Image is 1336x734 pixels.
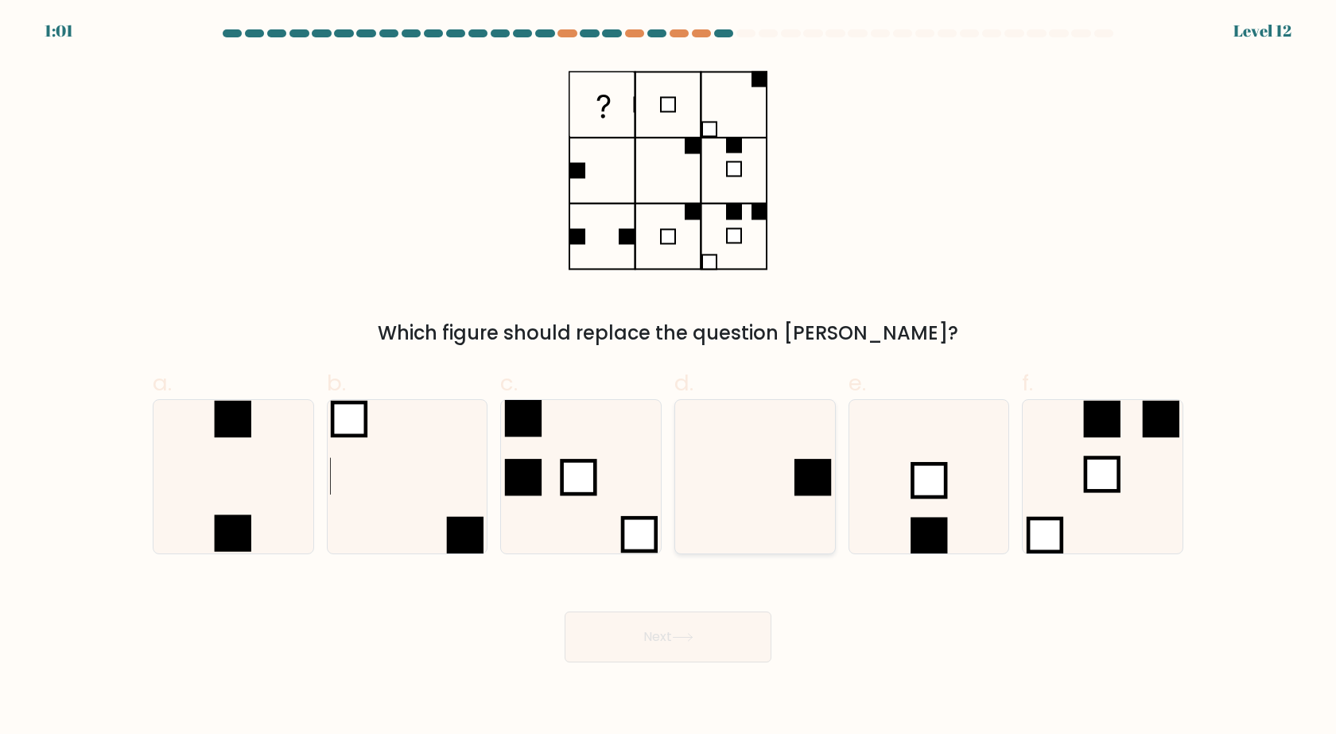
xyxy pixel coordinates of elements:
div: Level 12 [1233,19,1291,43]
span: a. [153,367,172,398]
span: e. [849,367,866,398]
div: Which figure should replace the question [PERSON_NAME]? [162,319,1174,348]
span: d. [674,367,693,398]
span: f. [1022,367,1033,398]
button: Next [565,612,771,662]
span: b. [327,367,346,398]
div: 1:01 [45,19,73,43]
span: c. [500,367,518,398]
